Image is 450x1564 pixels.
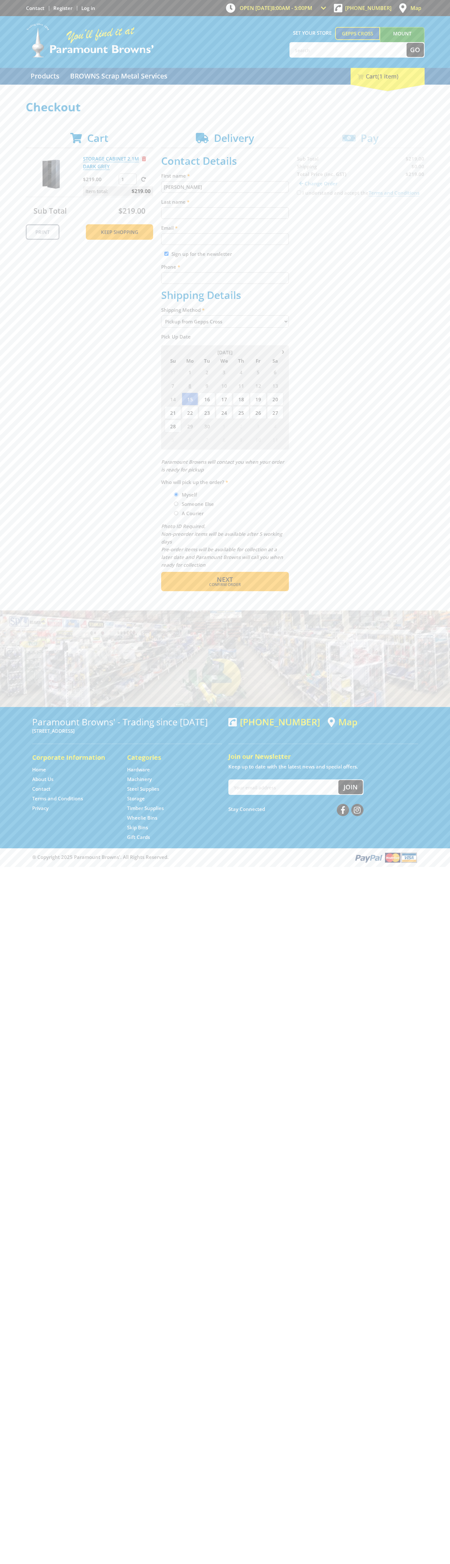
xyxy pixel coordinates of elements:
[407,43,424,57] button: Go
[161,478,289,486] label: Who will pick up the order?
[250,366,266,378] span: 5
[161,233,289,245] input: Please enter your email address.
[83,186,153,196] p: Item total:
[199,366,215,378] span: 2
[182,420,198,433] span: 29
[161,572,289,591] button: Next Confirm order
[182,366,198,378] span: 1
[338,780,363,794] button: Join
[32,786,51,792] a: Go to the Contact page
[199,379,215,392] span: 9
[250,433,266,446] span: 10
[26,852,425,863] div: ® Copyright 2025 Paramount Browns'. All Rights Reserved.
[290,43,407,57] input: Search
[229,780,338,794] input: Your email address
[217,349,233,356] span: [DATE]
[127,786,159,792] a: Go to the Steel Supplies page
[161,459,284,473] em: Paramount Browns will contact you when your order is ready for pickup
[199,420,215,433] span: 30
[267,406,283,419] span: 27
[250,406,266,419] span: 26
[216,366,232,378] span: 3
[182,406,198,419] span: 22
[32,776,53,783] a: Go to the About Us page
[165,393,181,405] span: 14
[161,263,289,271] label: Phone
[26,101,425,114] h1: Checkout
[228,801,363,817] div: Stay Connected
[199,433,215,446] span: 7
[179,489,199,500] label: Myself
[127,824,148,831] a: Go to the Skip Bins page
[233,393,249,405] span: 18
[161,155,289,167] h2: Contact Details
[26,23,154,58] img: Paramount Browns'
[216,406,232,419] span: 24
[216,379,232,392] span: 10
[83,175,117,183] p: $219.00
[233,433,249,446] span: 9
[127,805,164,812] a: Go to the Timber Supplies page
[351,68,425,85] div: Cart
[267,357,283,365] span: Sa
[161,315,289,328] select: Please select a shipping method.
[142,155,146,162] a: Remove from cart
[250,393,266,405] span: 19
[53,5,72,11] a: Go to the registration page
[335,27,380,40] a: Gepps Cross
[161,333,289,340] label: Pick Up Date
[250,420,266,433] span: 3
[165,406,181,419] span: 21
[26,224,60,240] a: Print
[380,27,425,51] a: Mount [PERSON_NAME]
[32,727,222,735] p: [STREET_ADDRESS]
[32,766,46,773] a: Go to the Home page
[182,433,198,446] span: 6
[81,5,95,11] a: Log in
[289,27,335,39] span: Set your store
[165,366,181,378] span: 31
[217,575,233,584] span: Next
[165,433,181,446] span: 5
[127,815,157,821] a: Go to the Wheelie Bins page
[233,366,249,378] span: 4
[216,433,232,446] span: 8
[132,186,151,196] span: $219.00
[161,523,283,568] em: Photo ID Required. Non-preorder items will be available after 5 working days Pre-order items will...
[228,717,320,727] div: [PHONE_NUMBER]
[233,357,249,365] span: Th
[228,752,418,761] h5: Join our Newsletter
[267,379,283,392] span: 13
[272,5,312,12] span: 8:00am - 5:00pm
[199,357,215,365] span: Tu
[165,379,181,392] span: 7
[179,508,206,519] label: A Courier
[161,289,289,301] h2: Shipping Details
[233,379,249,392] span: 11
[32,753,114,762] h5: Corporate Information
[233,420,249,433] span: 2
[161,224,289,232] label: Email
[250,379,266,392] span: 12
[127,776,152,783] a: Go to the Machinery page
[118,206,145,216] span: $219.00
[377,72,399,80] span: (1 item)
[161,172,289,180] label: First name
[65,68,172,85] a: Go to the BROWNS Scrap Metal Services page
[161,181,289,193] input: Please enter your first name.
[233,406,249,419] span: 25
[171,251,232,257] label: Sign up for the newsletter
[26,5,44,11] a: Go to the Contact page
[33,206,67,216] span: Sub Total
[182,393,198,405] span: 15
[87,131,108,145] span: Cart
[127,834,150,841] a: Go to the Gift Cards page
[127,753,209,762] h5: Categories
[182,379,198,392] span: 8
[26,68,64,85] a: Go to the Products page
[216,393,232,405] span: 17
[161,207,289,219] input: Please enter your last name.
[165,357,181,365] span: Su
[32,717,222,727] h3: Paramount Browns' - Trading since [DATE]
[216,420,232,433] span: 1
